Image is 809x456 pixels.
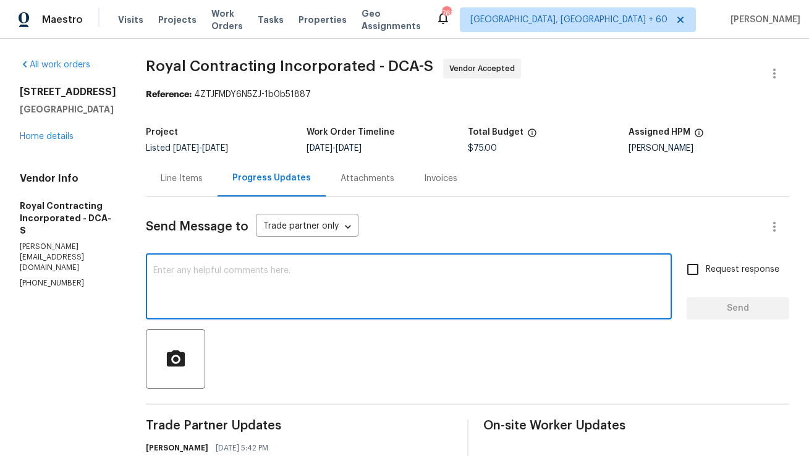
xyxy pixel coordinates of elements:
[161,172,203,185] div: Line Items
[483,420,790,432] span: On-site Worker Updates
[468,128,523,137] h5: Total Budget
[629,144,789,153] div: [PERSON_NAME]
[20,278,116,289] p: [PHONE_NUMBER]
[362,7,421,32] span: Geo Assignments
[20,61,90,69] a: All work orders
[336,144,362,153] span: [DATE]
[527,128,537,144] span: The total cost of line items that have been proposed by Opendoor. This sum includes line items th...
[146,144,228,153] span: Listed
[20,172,116,185] h4: Vendor Info
[146,59,433,74] span: Royal Contracting Incorporated - DCA-S
[694,128,704,144] span: The hpm assigned to this work order.
[341,172,394,185] div: Attachments
[146,128,178,137] h5: Project
[20,200,116,237] h5: Royal Contracting Incorporated - DCA-S
[42,14,83,26] span: Maestro
[146,420,452,432] span: Trade Partner Updates
[158,14,197,26] span: Projects
[232,172,311,184] div: Progress Updates
[146,221,248,233] span: Send Message to
[146,442,208,454] h6: [PERSON_NAME]
[307,144,332,153] span: [DATE]
[449,62,520,75] span: Vendor Accepted
[299,14,347,26] span: Properties
[442,7,451,20] div: 762
[470,14,667,26] span: [GEOGRAPHIC_DATA], [GEOGRAPHIC_DATA] + 60
[20,132,74,141] a: Home details
[20,103,116,116] h5: [GEOGRAPHIC_DATA]
[202,144,228,153] span: [DATE]
[307,128,395,137] h5: Work Order Timeline
[258,15,284,24] span: Tasks
[468,144,497,153] span: $75.00
[256,217,358,237] div: Trade partner only
[173,144,228,153] span: -
[146,90,192,99] b: Reference:
[173,144,199,153] span: [DATE]
[629,128,690,137] h5: Assigned HPM
[216,442,268,454] span: [DATE] 5:42 PM
[307,144,362,153] span: -
[20,242,116,273] p: [PERSON_NAME][EMAIL_ADDRESS][DOMAIN_NAME]
[118,14,143,26] span: Visits
[706,263,779,276] span: Request response
[146,88,789,101] div: 4ZTJFMDY6N5ZJ-1b0b51887
[211,7,243,32] span: Work Orders
[424,172,457,185] div: Invoices
[726,14,800,26] span: [PERSON_NAME]
[20,86,116,98] h2: [STREET_ADDRESS]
